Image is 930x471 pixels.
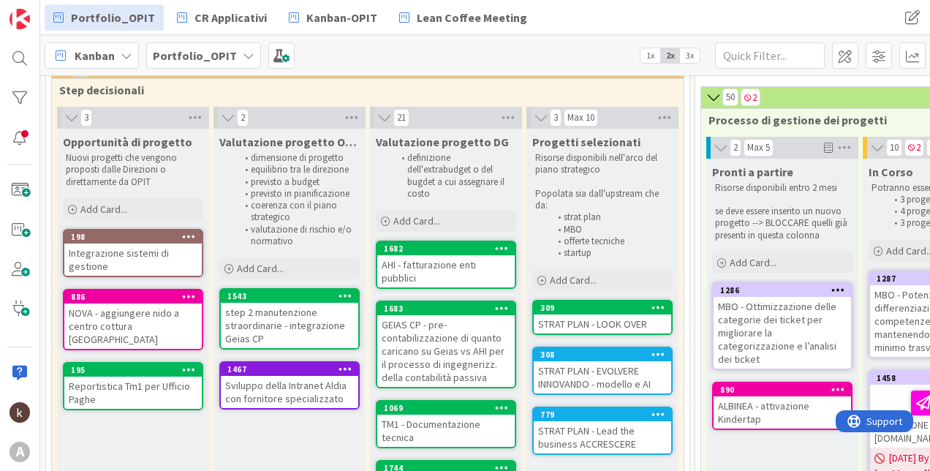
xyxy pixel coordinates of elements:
li: definizione dell'extrabudget o del bugdet a cui assegnare il costo [393,152,514,200]
div: A [10,442,30,462]
a: 1467Sviluppo della Intranet Aldia con fornitore specializzato [219,361,360,410]
div: 779 [534,408,671,421]
span: 1x [640,48,660,63]
a: 308STRAT PLAN - EVOLVERE INNOVANDO - modello e AI [532,347,673,395]
div: 309 [540,303,671,313]
p: Nuovi progetti che vengono proposti dalle Direzioni o direttamente da OPIT [66,152,200,188]
li: startup [550,247,670,259]
span: Kanban [75,47,115,64]
div: 198Integrazione sistemi di gestione [64,230,202,276]
div: Integrazione sistemi di gestione [64,244,202,276]
a: 886NOVA - aggiungere nido a centro cottura [GEOGRAPHIC_DATA] [63,289,203,350]
a: 890ALBINEA - attivazione Kindertap [712,382,852,430]
div: 886 [71,292,202,302]
a: CR Applicativi [168,4,276,31]
span: Opportunità di progetto [63,135,192,149]
a: Kanban-OPIT [280,4,386,31]
li: strat plan [550,211,670,223]
div: 1467 [221,363,358,376]
span: Pronti a partire [712,165,793,179]
a: 1069TM1 - Documentazione tecnica [376,400,516,448]
span: Add Card... [550,274,597,287]
span: Add Card... [393,214,440,227]
li: previsto in pianificazione [237,188,358,200]
a: Portfolio_OPIT [45,4,164,31]
b: Portfolio_OPIT [153,48,237,63]
div: 198 [64,230,202,244]
span: 2x [660,48,680,63]
div: 309 [534,301,671,314]
div: 890 [720,385,851,395]
div: step 2 manutenzione straordinarie - integrazione Geias CP [221,303,358,348]
div: 1682 [377,242,515,255]
span: Valutazione progetto DG [376,135,509,149]
div: 308STRAT PLAN - EVOLVERE INNOVANDO - modello e AI [534,348,671,393]
a: 1286MBO - Ottimizzazione delle categorie dei ticket per migliorare la categorizzazione e l’analis... [712,282,852,370]
a: 198Integrazione sistemi di gestione [63,229,203,277]
div: STRAT PLAN - LOOK OVER [534,314,671,334]
p: Popolata sia dall'upstream che da: [535,188,670,212]
div: 1543 [221,290,358,303]
a: 195Reportistica Tm1 per Ufficio Paghe [63,362,203,410]
span: Kanban-OPIT [306,9,377,26]
a: 1683GEIAS CP - pre-contabilizzazione di quanto caricano su Geias vs AHI per il processo di ingegn... [376,301,516,388]
div: 1069 [384,403,515,413]
div: 779STRAT PLAN - Lead the business ACCRESCERE [534,408,671,453]
span: 2 [904,139,924,157]
div: 1069 [377,402,515,415]
span: Lean Coffee Meeting [417,9,527,26]
div: ALBINEA - attivazione Kindertap [714,396,851,429]
span: Valutazione progetto OPIT [219,135,360,149]
a: 309STRAT PLAN - LOOK OVER [532,300,673,335]
span: 3 [80,109,92,127]
a: Lean Coffee Meeting [390,4,536,31]
div: 1467Sviluppo della Intranet Aldia con fornitore specializzato [221,363,358,408]
span: 3 [550,109,562,127]
li: coerenza con il piano strategico [237,200,358,224]
a: 1682AHI - fatturazione enti pubblici [376,241,516,289]
input: Quick Filter... [715,42,825,69]
span: 3x [680,48,700,63]
div: 886NOVA - aggiungere nido a centro cottura [GEOGRAPHIC_DATA] [64,290,202,349]
span: 2 [741,88,760,106]
span: Support [31,2,67,20]
li: offerte tecniche [550,235,670,247]
div: 1069TM1 - Documentazione tecnica [377,402,515,447]
li: valutazione di rischio e/o normativo [237,224,358,248]
div: 195Reportistica Tm1 per Ufficio Paghe [64,363,202,409]
p: Risorse disponibili entro 2 mesi [715,182,850,194]
div: 886 [64,290,202,304]
span: Add Card... [730,256,776,269]
div: Reportistica Tm1 per Ufficio Paghe [64,377,202,409]
img: Visit kanbanzone.com [10,9,30,29]
li: MBO [550,224,670,235]
span: Add Card... [80,203,127,216]
div: 308 [540,350,671,360]
div: 1543 [227,291,358,301]
div: Sviluppo della Intranet Aldia con fornitore specializzato [221,376,358,408]
span: 21 [393,109,409,127]
p: se deve essere inserito un nuovo progetto --> BLOCCARE quelli già presenti in questa colonna [715,206,850,241]
span: 50 [722,88,738,106]
div: 1286 [714,284,851,297]
span: Step decisionali [59,83,665,97]
a: 1543step 2 manutenzione straordinarie - integrazione Geias CP [219,288,360,350]
div: TM1 - Documentazione tecnica [377,415,515,447]
div: 195 [71,365,202,375]
a: 779STRAT PLAN - Lead the business ACCRESCERE [532,407,673,455]
div: 1286MBO - Ottimizzazione delle categorie dei ticket per migliorare la categorizzazione e l’analis... [714,284,851,369]
div: STRAT PLAN - Lead the business ACCRESCERE [534,421,671,453]
div: 890 [714,383,851,396]
div: 309STRAT PLAN - LOOK OVER [534,301,671,334]
div: 890ALBINEA - attivazione Kindertap [714,383,851,429]
li: equilibrio tra le direzione [237,164,358,176]
img: kh [10,402,30,423]
div: STRAT PLAN - EVOLVERE INNOVANDO - modello e AI [534,361,671,393]
div: 1467 [227,364,358,374]
div: 1683 [377,302,515,315]
span: 2 [730,139,741,157]
span: Portfolio_OPIT [71,9,155,26]
p: Risorse disponibili nell'arco del piano strategico [535,152,670,176]
div: 779 [540,410,671,420]
div: 1682AHI - fatturazione enti pubblici [377,242,515,287]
